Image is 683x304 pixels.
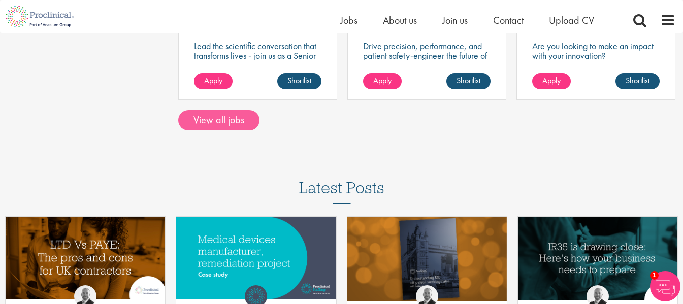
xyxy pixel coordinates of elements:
h3: Latest Posts [299,179,384,204]
p: Are you looking to make an impact with your innovation? [532,41,660,60]
img: Chatbot [650,271,680,301]
span: 1 [650,271,659,280]
img: Understanding IR35 2020 - Guidebook Life Sciences [347,217,507,301]
a: View all jobs [178,110,259,130]
a: Jobs [340,14,357,27]
a: About us [383,14,417,27]
p: Drive precision, performance, and patient safety-engineer the future of pharma with CQV excellence. [363,41,491,70]
a: Apply [194,73,233,89]
a: Upload CV [549,14,594,27]
a: Join us [442,14,468,27]
a: Contact [493,14,524,27]
span: Apply [542,75,561,86]
a: Shortlist [615,73,660,89]
span: Apply [204,75,222,86]
a: Apply [363,73,402,89]
img: LTD Vs PAYE pros and cons for UK contractors [6,217,165,299]
img: IR35 is drawing close: Here’s how your business needs to prepare [518,217,677,301]
a: Shortlist [277,73,321,89]
p: Lead the scientific conversation that transforms lives - join us as a Senior MSL in [MEDICAL_DATA]. [194,41,321,70]
a: Apply [532,73,571,89]
a: Shortlist [446,73,491,89]
span: Apply [373,75,392,86]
